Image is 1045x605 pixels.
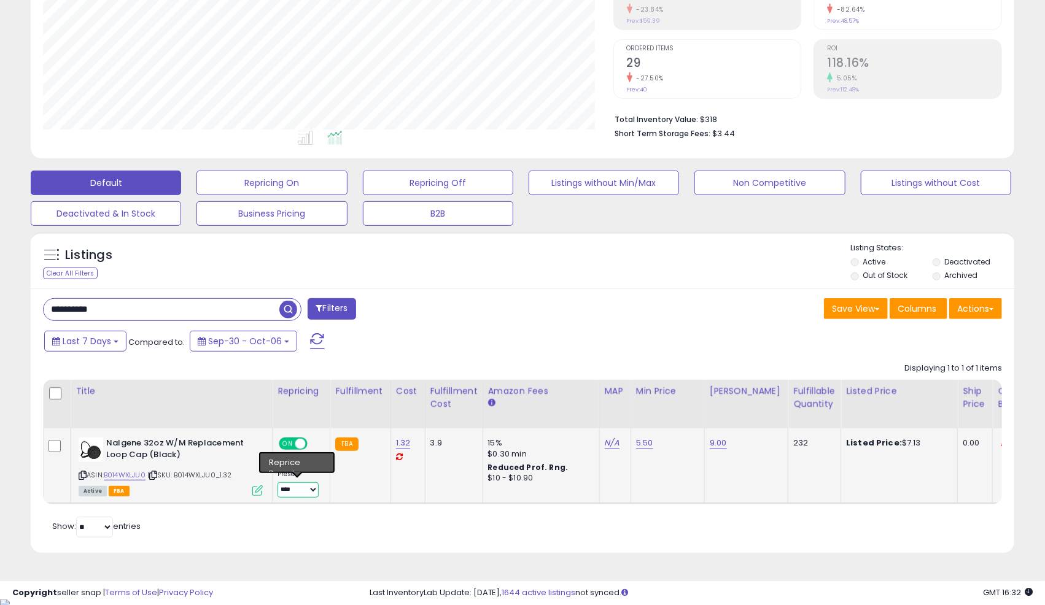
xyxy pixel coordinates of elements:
[636,437,653,449] a: 5.50
[949,298,1002,319] button: Actions
[128,336,185,348] span: Compared to:
[278,470,320,498] div: Preset:
[793,385,836,410] div: Fulfillable Quantity
[488,398,495,409] small: Amazon Fees.
[335,385,385,398] div: Fulfillment
[52,520,141,532] span: Show: entries
[898,302,936,315] span: Columns
[615,111,993,126] li: $318
[945,256,991,267] label: Deactivated
[363,171,513,195] button: Repricing Off
[833,74,857,83] small: 5.05%
[65,247,112,264] h5: Listings
[109,486,130,496] span: FBA
[615,114,699,125] b: Total Inventory Value:
[890,298,947,319] button: Columns
[31,171,181,195] button: Default
[363,201,513,226] button: B2B
[488,462,569,472] b: Reduced Prof. Rng.
[63,335,111,347] span: Last 7 Days
[31,201,181,226] button: Deactivated & In Stock
[827,17,859,25] small: Prev: 48.57%
[983,587,1033,598] span: 2025-10-14 16:32 GMT
[105,587,157,598] a: Terms of Use
[488,473,590,484] div: $10 - $10.90
[632,5,664,14] small: -23.84%
[827,45,1001,52] span: ROI
[370,587,1033,599] div: Last InventoryLab Update: [DATE], not synced.
[44,331,126,352] button: Last 7 Days
[396,437,411,449] a: 1.32
[863,256,885,267] label: Active
[430,437,473,449] div: 3.9
[278,457,320,468] div: Amazon AI
[190,331,297,352] button: Sep-30 - Oct-06
[306,439,325,449] span: OFF
[710,385,783,398] div: [PERSON_NAME]
[196,171,347,195] button: Repricing On
[627,86,648,93] small: Prev: 40
[824,298,888,319] button: Save View
[396,385,420,398] div: Cost
[488,385,594,398] div: Amazon Fees
[488,449,590,460] div: $0.30 min
[846,437,902,449] b: Listed Price:
[502,587,576,598] a: 1644 active listings
[335,437,358,451] small: FBA
[851,242,1014,254] p: Listing States:
[963,437,983,449] div: 0.00
[863,270,907,280] label: Out of Stock
[106,437,255,463] b: Nalgene 32oz W/M Replacement Loop Cap (Black)
[104,470,146,480] a: B014WXLJU0
[430,385,478,410] div: Fulfillment Cost
[694,171,845,195] button: Non Competitive
[43,268,98,279] div: Clear All Filters
[627,56,801,72] h2: 29
[79,437,103,462] img: 311Z8viWn4S._SL40_.jpg
[861,171,1011,195] button: Listings without Cost
[208,335,282,347] span: Sep-30 - Oct-06
[945,270,978,280] label: Archived
[147,470,232,480] span: | SKU: B014WXLJU0_1.32
[827,86,859,93] small: Prev: 112.48%
[615,128,711,139] b: Short Term Storage Fees:
[605,385,626,398] div: MAP
[846,385,952,398] div: Listed Price
[632,74,664,83] small: -27.50%
[159,587,213,598] a: Privacy Policy
[793,437,831,449] div: 232
[627,45,801,52] span: Ordered Items
[12,587,57,598] strong: Copyright
[280,439,295,449] span: ON
[636,385,699,398] div: Min Price
[904,363,1002,374] div: Displaying 1 to 1 of 1 items
[79,437,263,495] div: ASIN:
[605,437,620,449] a: N/A
[833,5,865,14] small: -82.64%
[627,17,661,25] small: Prev: $59.39
[846,437,948,449] div: $7.13
[488,437,590,449] div: 15%
[12,587,213,599] div: seller snap | |
[308,298,355,320] button: Filters
[196,201,347,226] button: Business Pricing
[79,486,107,496] span: All listings currently available for purchase on Amazon
[710,437,727,449] a: 9.00
[827,56,1001,72] h2: 118.16%
[963,385,987,410] div: Ship Price
[278,385,325,398] div: Repricing
[713,128,736,139] span: $3.44
[529,171,679,195] button: Listings without Min/Max
[76,385,267,398] div: Title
